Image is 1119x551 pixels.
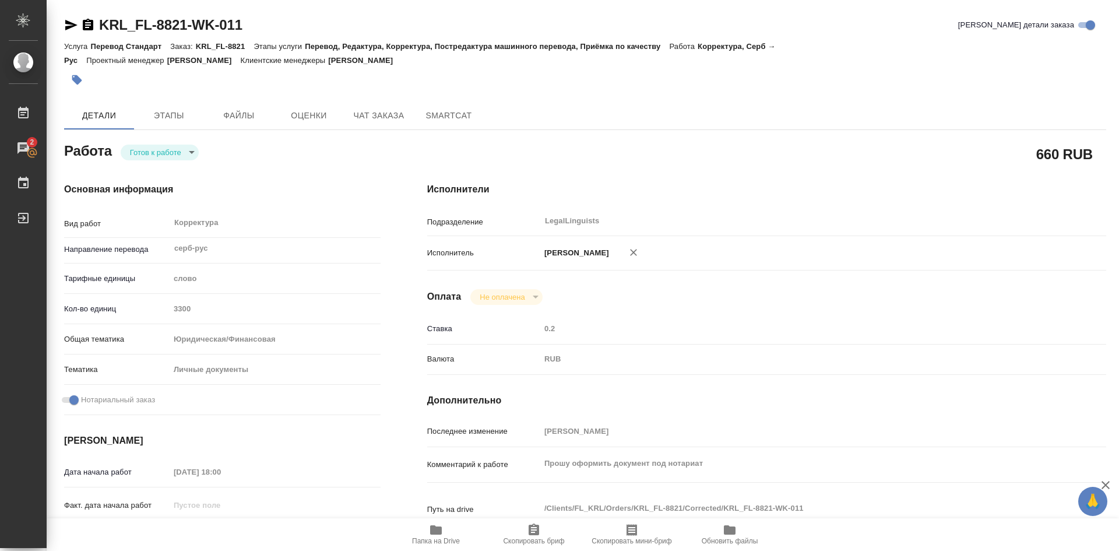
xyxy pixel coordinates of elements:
p: Последнее изменение [427,426,540,437]
p: Услуга [64,42,90,51]
p: Клиентские менеджеры [241,56,329,65]
p: Работа [669,42,698,51]
span: [PERSON_NAME] детали заказа [958,19,1074,31]
div: слово [170,269,381,289]
p: Направление перевода [64,244,170,255]
p: Факт. дата начала работ [64,500,170,511]
p: Подразделение [427,216,540,228]
p: Дата начала работ [64,466,170,478]
a: 2 [3,134,44,163]
button: Скопировать ссылку [81,18,95,32]
p: Валюта [427,353,540,365]
h2: 660 RUB [1036,144,1093,164]
span: Чат заказа [351,108,407,123]
input: Пустое поле [540,320,1050,337]
button: Скопировать бриф [485,518,583,551]
span: Скопировать бриф [503,537,564,545]
input: Пустое поле [540,423,1050,440]
input: Пустое поле [170,497,272,514]
p: Общая тематика [64,334,170,345]
h4: Основная информация [64,183,381,196]
div: Юридическая/Финансовая [170,329,381,349]
button: Скопировать мини-бриф [583,518,681,551]
h4: Дополнительно [427,394,1106,408]
span: Этапы [141,108,197,123]
button: Готов к работе [126,148,185,157]
p: Тарифные единицы [64,273,170,285]
span: Файлы [211,108,267,123]
button: Не оплачена [476,292,528,302]
span: Скопировать мини-бриф [592,537,671,545]
p: Перевод Стандарт [90,42,170,51]
p: Ставка [427,323,540,335]
span: Обновить файлы [702,537,758,545]
button: Добавить тэг [64,67,90,93]
h4: Оплата [427,290,462,304]
span: Нотариальный заказ [81,394,155,406]
textarea: Прошу оформить документ под нотариат [540,454,1050,473]
p: Перевод, Редактура, Корректура, Постредактура машинного перевода, Приёмка по качеству [305,42,669,51]
button: Обновить файлы [681,518,779,551]
button: Удалить исполнителя [621,240,646,265]
input: Пустое поле [170,300,381,317]
div: Готов к работе [470,289,542,305]
p: Этапы услуги [254,42,305,51]
a: KRL_FL-8821-WK-011 [99,17,242,33]
p: Комментарий к работе [427,459,540,471]
p: Путь на drive [427,504,540,515]
span: 🙏 [1083,489,1103,514]
p: Вид работ [64,218,170,230]
div: Личные документы [170,360,381,380]
p: [PERSON_NAME] [540,247,609,259]
span: Детали [71,108,127,123]
p: Тематика [64,364,170,375]
span: 2 [23,136,41,148]
input: Пустое поле [170,464,272,480]
p: Проектный менеджер [86,56,167,65]
span: SmartCat [421,108,477,123]
button: Скопировать ссылку для ЯМессенджера [64,18,78,32]
p: Кол-во единиц [64,303,170,315]
p: [PERSON_NAME] [328,56,402,65]
textarea: /Clients/FL_KRL/Orders/KRL_FL-8821/Corrected/KRL_FL-8821-WK-011 [540,499,1050,518]
p: Заказ: [170,42,195,51]
button: 🙏 [1078,487,1107,516]
p: [PERSON_NAME] [167,56,241,65]
div: RUB [540,349,1050,369]
div: Готов к работе [121,145,199,160]
h4: Исполнители [427,183,1106,196]
span: Оценки [281,108,337,123]
h4: [PERSON_NAME] [64,434,381,448]
span: Папка на Drive [412,537,460,545]
p: Исполнитель [427,247,540,259]
h2: Работа [64,139,112,160]
button: Папка на Drive [387,518,485,551]
p: KRL_FL-8821 [196,42,254,51]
